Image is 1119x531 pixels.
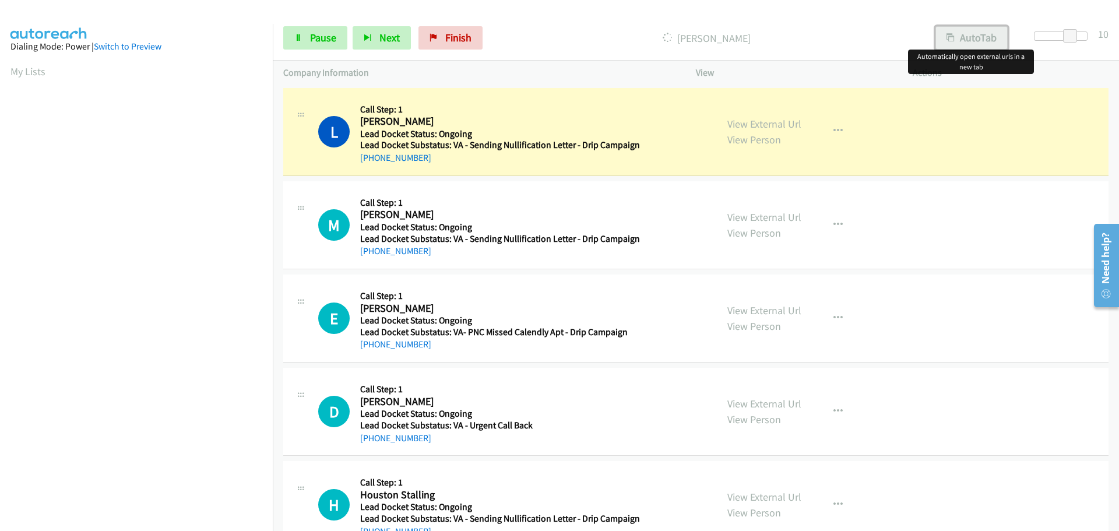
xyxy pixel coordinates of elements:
[696,66,892,80] p: View
[353,26,411,50] button: Next
[318,396,350,427] h1: D
[360,245,431,256] a: [PHONE_NUMBER]
[935,26,1008,50] button: AutoTab
[360,513,640,525] h5: Lead Docket Substatus: VA - Sending Nullification Letter - Drip Campaign
[360,233,640,245] h5: Lead Docket Substatus: VA - Sending Nullification Letter - Drip Campaign
[318,209,350,241] div: The call is yet to be attempted
[1085,219,1119,312] iframe: Resource Center
[360,221,640,233] h5: Lead Docket Status: Ongoing
[360,501,640,513] h5: Lead Docket Status: Ongoing
[360,152,431,163] a: [PHONE_NUMBER]
[727,319,781,333] a: View Person
[360,339,431,350] a: [PHONE_NUMBER]
[1098,26,1109,42] div: 10
[360,326,635,338] h5: Lead Docket Substatus: VA- PNC Missed Calendly Apt - Drip Campaign
[360,302,635,315] h2: [PERSON_NAME]
[498,30,914,46] p: [PERSON_NAME]
[283,26,347,50] a: Pause
[360,197,640,209] h5: Call Step: 1
[727,304,801,317] a: View External Url
[310,31,336,44] span: Pause
[727,117,801,131] a: View External Url
[360,290,635,302] h5: Call Step: 1
[908,50,1034,74] div: Automatically open external urls in a new tab
[360,115,635,128] h2: [PERSON_NAME]
[727,413,781,426] a: View Person
[727,226,781,240] a: View Person
[318,489,350,521] div: The call is yet to be attempted
[94,41,161,52] a: Switch to Preview
[318,303,350,334] div: The call is yet to be attempted
[10,65,45,78] a: My Lists
[727,490,801,504] a: View External Url
[360,395,635,409] h2: [PERSON_NAME]
[379,31,400,44] span: Next
[360,432,431,444] a: [PHONE_NUMBER]
[318,116,350,147] h1: L
[727,397,801,410] a: View External Url
[318,209,350,241] h1: M
[360,488,635,502] h2: Houston Stalling
[360,208,635,221] h2: [PERSON_NAME]
[727,506,781,519] a: View Person
[318,489,350,521] h1: H
[727,210,801,224] a: View External Url
[360,104,640,115] h5: Call Step: 1
[360,315,635,326] h5: Lead Docket Status: Ongoing
[727,133,781,146] a: View Person
[360,139,640,151] h5: Lead Docket Substatus: VA - Sending Nullification Letter - Drip Campaign
[360,128,640,140] h5: Lead Docket Status: Ongoing
[360,477,640,488] h5: Call Step: 1
[318,303,350,334] h1: E
[318,396,350,427] div: The call is yet to be attempted
[360,408,635,420] h5: Lead Docket Status: Ongoing
[418,26,483,50] a: Finish
[360,420,635,431] h5: Lead Docket Substatus: VA - Urgent Call Back
[445,31,471,44] span: Finish
[283,66,675,80] p: Company Information
[360,384,635,395] h5: Call Step: 1
[10,40,262,54] div: Dialing Mode: Power |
